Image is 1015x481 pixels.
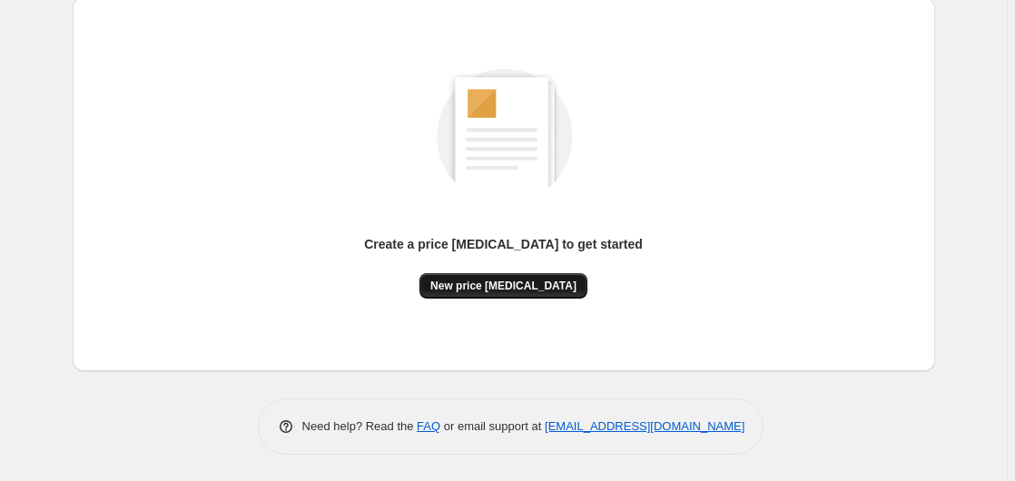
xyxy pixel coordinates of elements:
[417,419,440,433] a: FAQ
[419,273,587,299] button: New price [MEDICAL_DATA]
[430,279,576,293] span: New price [MEDICAL_DATA]
[440,419,545,433] span: or email support at
[545,419,744,433] a: [EMAIL_ADDRESS][DOMAIN_NAME]
[302,419,418,433] span: Need help? Read the
[364,235,643,253] p: Create a price [MEDICAL_DATA] to get started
